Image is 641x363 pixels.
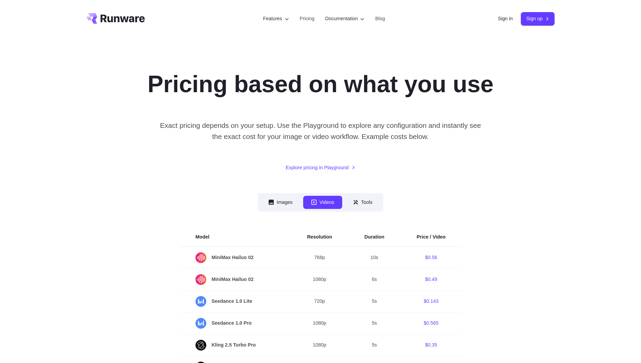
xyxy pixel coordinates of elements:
span: Kling 2.5 Turbo Pro [195,340,275,351]
td: $0.565 [400,312,462,334]
th: Model [179,228,291,247]
span: Seedance 1.0 Pro [195,318,275,329]
th: Price / Video [400,228,462,247]
td: 1080p [291,268,348,290]
td: $0.49 [400,268,462,290]
label: Documentation [325,15,365,23]
button: Images [260,196,300,209]
h1: Pricing based on what you use [147,70,493,98]
a: Sign in [498,15,513,23]
td: 5s [348,334,400,356]
span: Seedance 1.0 Lite [195,296,275,307]
a: Blog [375,15,385,23]
td: $0.56 [400,247,462,269]
td: 1080p [291,334,348,356]
span: MiniMax Hailuo 02 [195,252,275,263]
th: Resolution [291,228,348,247]
td: $0.143 [400,290,462,312]
span: MiniMax Hailuo 02 [195,274,275,285]
label: Features [263,15,289,23]
td: 720p [291,290,348,312]
td: 5s [348,290,400,312]
td: 768p [291,247,348,269]
td: $0.35 [400,334,462,356]
button: Videos [303,196,342,209]
a: Sign up [521,12,555,25]
th: Duration [348,228,400,247]
td: 6s [348,268,400,290]
a: Go to / [86,13,145,24]
a: Pricing [300,15,315,23]
a: Explore pricing in Playground [286,164,355,172]
td: 5s [348,312,400,334]
button: Tools [345,196,381,209]
td: 10s [348,247,400,269]
td: 1080p [291,312,348,334]
p: Exact pricing depends on your setup. Use the Playground to explore any configuration and instantl... [156,120,484,142]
